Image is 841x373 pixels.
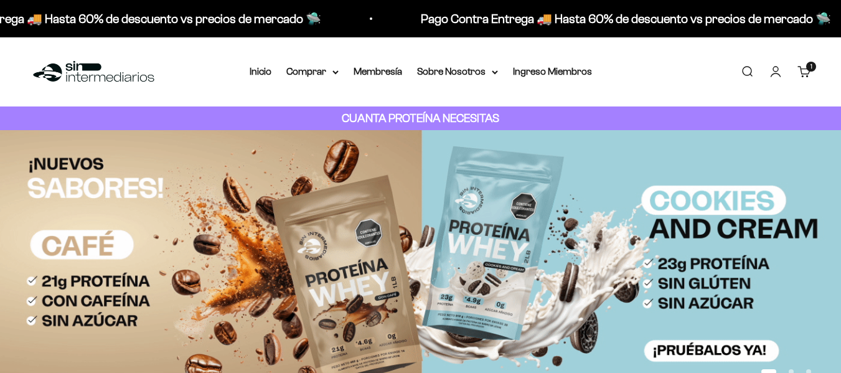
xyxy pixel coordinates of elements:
summary: Comprar [286,64,339,80]
span: 1 [810,64,812,70]
a: Membresía [354,66,402,77]
p: Pago Contra Entrega 🚚 Hasta 60% de descuento vs precios de mercado 🛸 [388,9,799,29]
strong: CUANTA PROTEÍNA NECESITAS [342,111,499,125]
a: Ingreso Miembros [513,66,592,77]
a: Inicio [250,66,271,77]
summary: Sobre Nosotros [417,64,498,80]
